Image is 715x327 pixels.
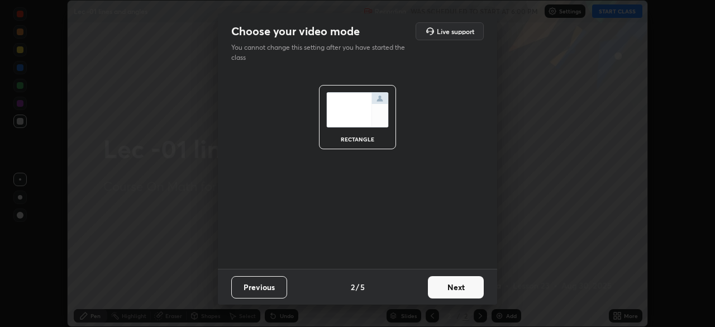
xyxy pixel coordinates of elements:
[351,281,355,293] h4: 2
[437,28,474,35] h5: Live support
[356,281,359,293] h4: /
[231,24,360,39] h2: Choose your video mode
[231,276,287,298] button: Previous
[335,136,380,142] div: rectangle
[231,42,412,63] p: You cannot change this setting after you have started the class
[326,92,389,127] img: normalScreenIcon.ae25ed63.svg
[428,276,484,298] button: Next
[360,281,365,293] h4: 5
